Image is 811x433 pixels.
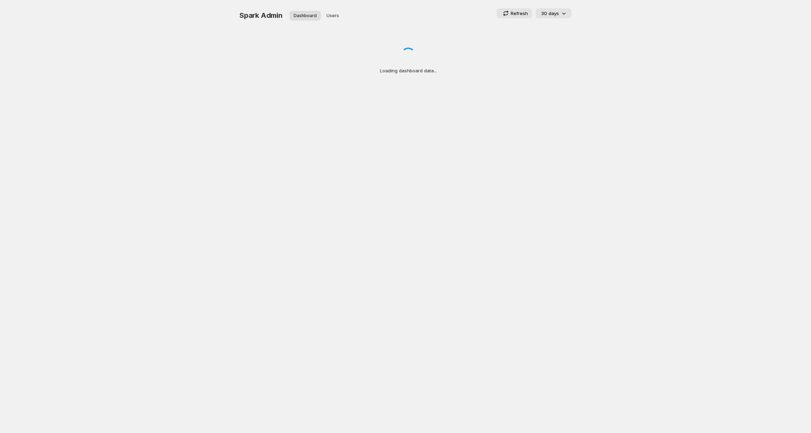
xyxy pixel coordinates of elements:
[511,10,528,17] p: Refresh
[497,8,532,18] button: Refresh
[326,13,339,19] span: Users
[541,10,559,17] p: 30 days
[322,11,343,21] button: User management
[380,67,437,74] p: Loading dashboard data...
[239,11,282,20] span: Spark Admin
[294,13,317,19] span: Dashboard
[536,8,572,18] button: 30 days
[289,11,321,21] button: Dashboard overview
